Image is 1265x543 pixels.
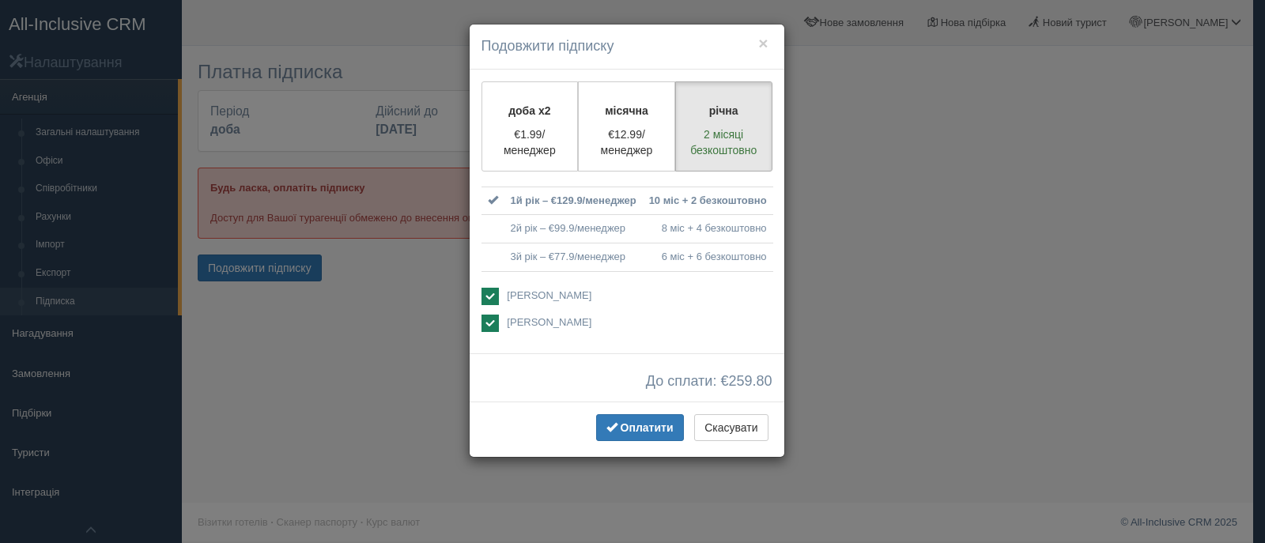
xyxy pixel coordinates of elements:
[504,243,643,271] td: 3й рік – €77.9/менеджер
[596,414,684,441] button: Оплатити
[588,103,665,119] p: місячна
[588,126,665,158] p: €12.99/менеджер
[643,215,773,243] td: 8 міс + 4 безкоштовно
[694,414,768,441] button: Скасувати
[758,35,768,51] button: ×
[504,187,643,215] td: 1й рік – €129.9/менеджер
[728,373,772,389] span: 259.80
[643,187,773,215] td: 10 міс + 2 безкоштовно
[643,243,773,271] td: 6 міс + 6 безкоштовно
[646,374,772,390] span: До сплати: €
[685,126,762,158] p: 2 місяці безкоштовно
[492,103,568,119] p: доба x2
[481,36,772,57] h4: Подовжити підписку
[507,316,591,328] span: [PERSON_NAME]
[685,103,762,119] p: річна
[621,421,674,434] span: Оплатити
[507,289,591,301] span: [PERSON_NAME]
[504,215,643,243] td: 2й рік – €99.9/менеджер
[492,126,568,158] p: €1.99/менеджер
